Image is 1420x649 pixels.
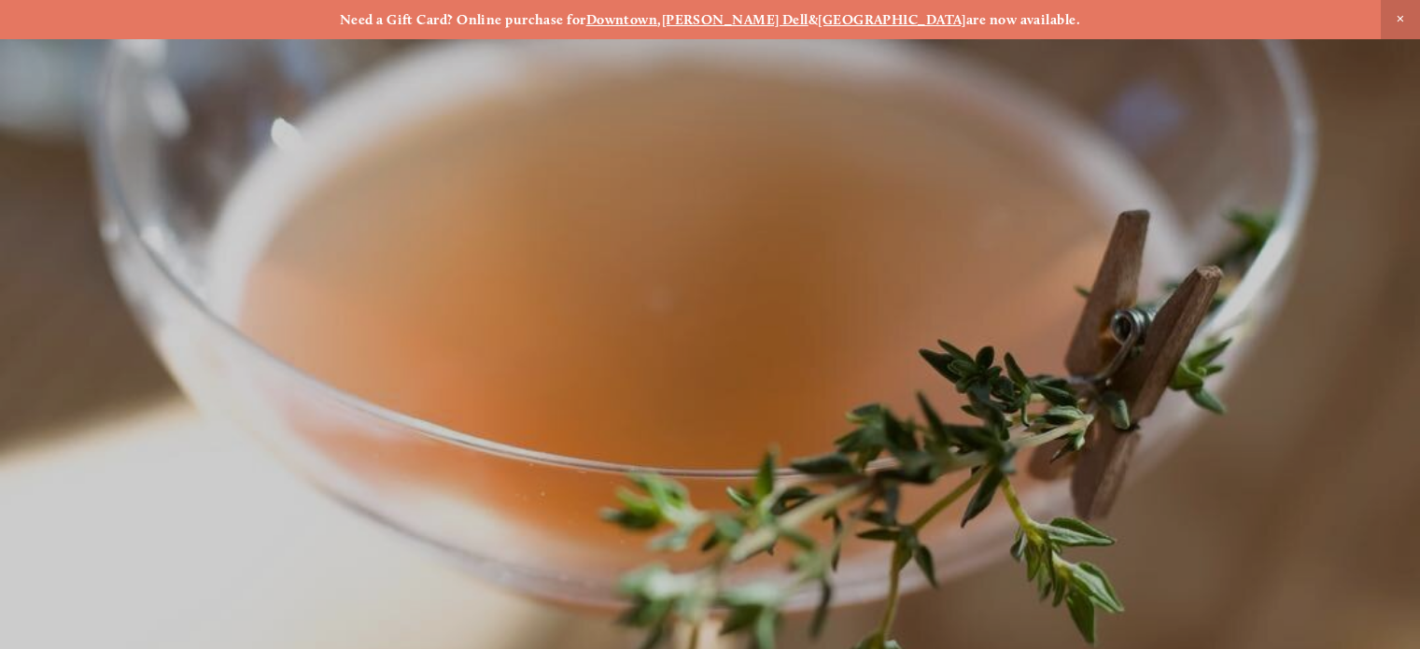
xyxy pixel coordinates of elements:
strong: Need a Gift Card? Online purchase for [340,11,586,28]
a: [GEOGRAPHIC_DATA] [818,11,966,28]
strong: & [808,11,818,28]
a: Downtown [586,11,658,28]
strong: are now available. [966,11,1080,28]
a: [PERSON_NAME] Dell [662,11,808,28]
strong: , [657,11,661,28]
